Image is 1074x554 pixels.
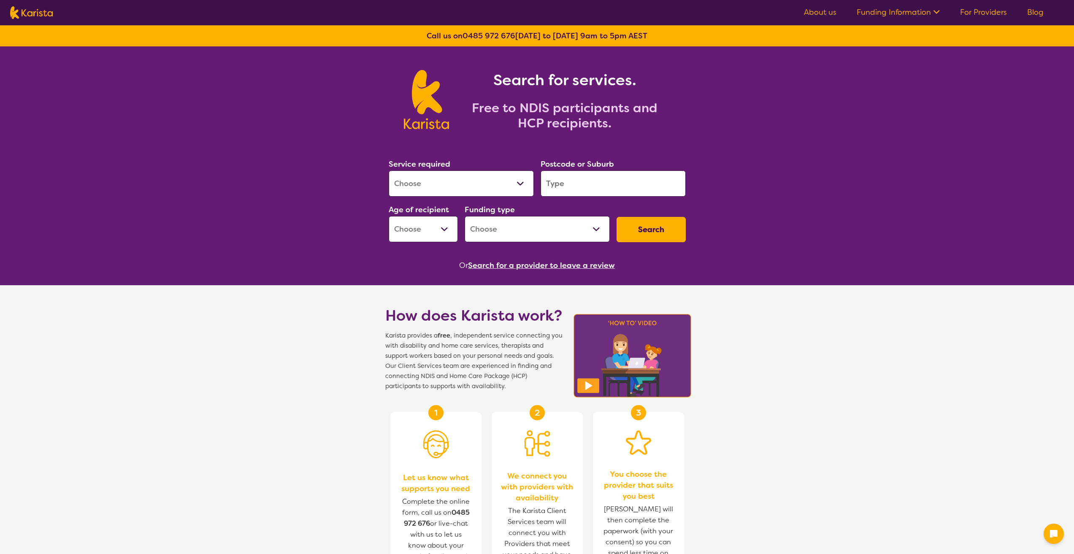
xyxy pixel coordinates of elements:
[571,311,694,400] img: Karista video
[1027,7,1044,17] a: Blog
[525,430,550,457] img: Person being matched to services icon
[438,332,450,340] b: free
[804,7,836,17] a: About us
[463,31,515,41] a: 0485 972 676
[459,70,670,90] h1: Search for services.
[423,430,449,458] img: Person with headset icon
[857,7,940,17] a: Funding Information
[428,405,444,420] div: 1
[459,259,468,272] span: Or
[389,159,450,169] label: Service required
[617,217,686,242] button: Search
[389,205,449,215] label: Age of recipient
[10,6,53,19] img: Karista logo
[601,469,676,502] span: You choose the provider that suits you best
[960,7,1007,17] a: For Providers
[468,259,615,272] button: Search for a provider to leave a review
[500,470,574,503] span: We connect you with providers with availability
[385,331,563,392] span: Karista provides a , independent service connecting you with disability and home care services, t...
[427,31,647,41] b: Call us on [DATE] to [DATE] 9am to 5pm AEST
[626,430,651,455] img: Star icon
[541,159,614,169] label: Postcode or Suburb
[459,100,670,131] h2: Free to NDIS participants and HCP recipients.
[530,405,545,420] div: 2
[404,70,449,129] img: Karista logo
[385,305,563,326] h1: How does Karista work?
[541,170,686,197] input: Type
[465,205,515,215] label: Funding type
[399,472,473,494] span: Let us know what supports you need
[631,405,646,420] div: 3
